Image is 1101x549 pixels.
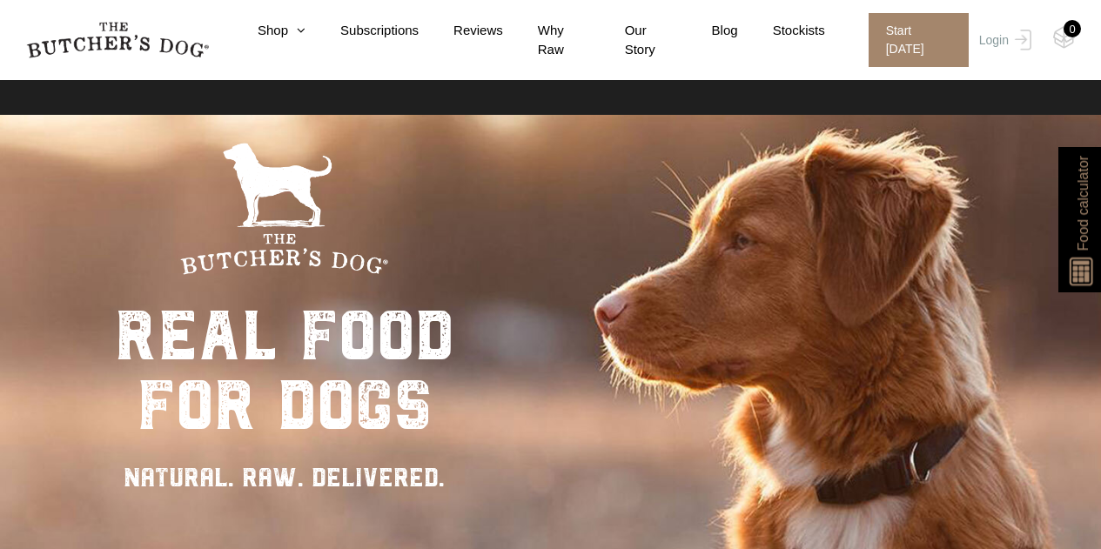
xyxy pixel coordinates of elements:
[975,13,1031,67] a: Login
[1072,156,1093,251] span: Food calculator
[419,21,503,41] a: Reviews
[869,13,969,67] span: Start [DATE]
[738,21,825,41] a: Stockists
[115,301,454,440] div: real food for dogs
[590,21,677,60] a: Our Story
[851,13,975,67] a: Start [DATE]
[115,458,454,497] div: NATURAL. RAW. DELIVERED.
[503,21,590,60] a: Why Raw
[305,21,419,41] a: Subscriptions
[1064,20,1081,37] div: 0
[223,21,305,41] a: Shop
[677,21,738,41] a: Blog
[1053,26,1075,49] img: TBD_Cart-Empty.png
